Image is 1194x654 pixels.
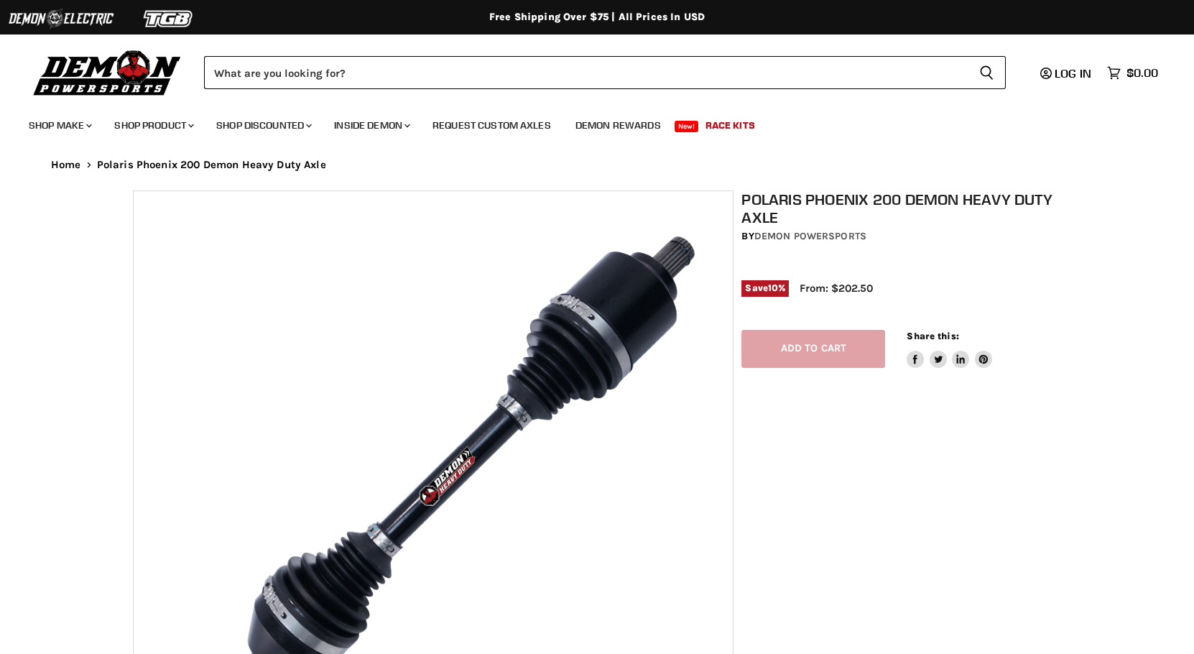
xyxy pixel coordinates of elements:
[204,56,968,89] input: Search
[1055,66,1091,80] span: Log in
[18,105,1154,140] ul: Main menu
[29,47,186,98] img: Demon Powersports
[907,331,958,341] span: Share this:
[1126,66,1158,80] span: $0.00
[768,282,778,293] span: 10
[97,159,326,171] span: Polaris Phoenix 200 Demon Heavy Duty Axle
[695,111,766,140] a: Race Kits
[18,111,101,140] a: Shop Make
[741,190,1069,226] h1: Polaris Phoenix 200 Demon Heavy Duty Axle
[115,5,223,32] img: TGB Logo 2
[675,121,699,132] span: New!
[51,159,81,171] a: Home
[800,282,873,295] span: From: $202.50
[323,111,419,140] a: Inside Demon
[422,111,562,140] a: Request Custom Axles
[754,230,866,242] a: Demon Powersports
[1100,63,1165,83] a: $0.00
[907,330,992,368] aside: Share this:
[22,11,1172,24] div: Free Shipping Over $75 | All Prices In USD
[565,111,672,140] a: Demon Rewards
[205,111,320,140] a: Shop Discounted
[7,5,115,32] img: Demon Electric Logo 2
[22,159,1172,171] nav: Breadcrumbs
[1034,67,1100,80] a: Log in
[741,280,789,296] span: Save %
[968,56,1006,89] button: Search
[204,56,1006,89] form: Product
[741,229,1069,244] div: by
[103,111,203,140] a: Shop Product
